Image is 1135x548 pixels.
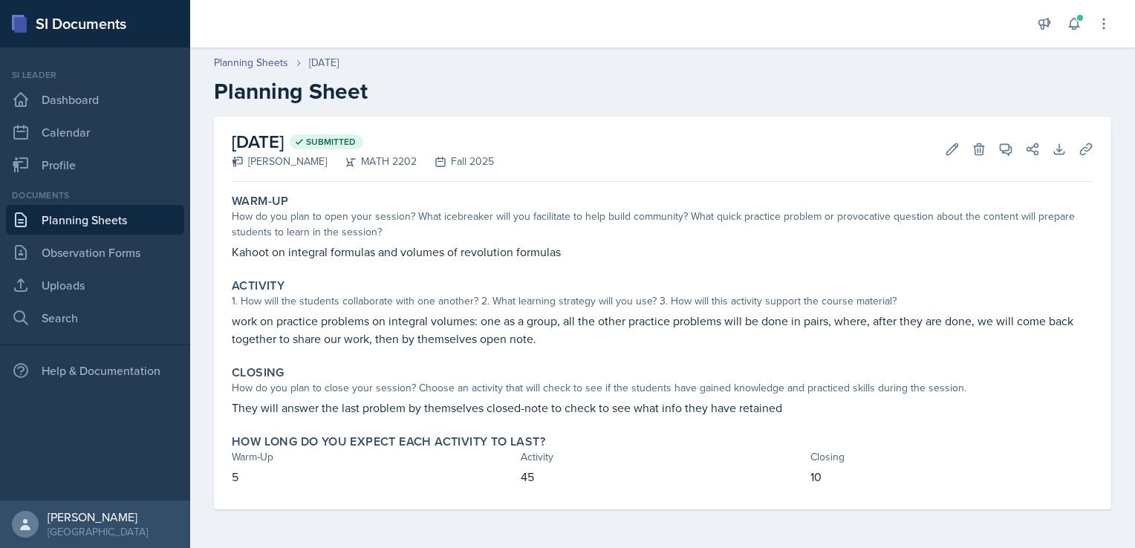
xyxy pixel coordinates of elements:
p: 10 [810,468,1093,486]
a: Calendar [6,117,184,147]
a: Dashboard [6,85,184,114]
div: Activity [521,449,804,465]
label: Warm-Up [232,194,289,209]
a: Profile [6,150,184,180]
div: How do you plan to open your session? What icebreaker will you facilitate to help build community... [232,209,1093,240]
a: Uploads [6,270,184,300]
div: Fall 2025 [417,154,494,169]
span: Submitted [306,136,356,148]
div: Documents [6,189,184,202]
p: work on practice problems on integral volumes: one as a group, all the other practice problems wi... [232,312,1093,348]
label: Activity [232,278,284,293]
div: [DATE] [309,55,339,71]
a: Observation Forms [6,238,184,267]
div: 1. How will the students collaborate with one another? 2. What learning strategy will you use? 3.... [232,293,1093,309]
h2: [DATE] [232,128,494,155]
div: Closing [810,449,1093,465]
div: Help & Documentation [6,356,184,385]
p: Kahoot on integral formulas and volumes of revolution formulas [232,243,1093,261]
div: How do you plan to close your session? Choose an activity that will check to see if the students ... [232,380,1093,396]
label: Closing [232,365,284,380]
div: MATH 2202 [327,154,417,169]
div: Warm-Up [232,449,515,465]
div: [PERSON_NAME] [232,154,327,169]
h2: Planning Sheet [214,78,1111,105]
a: Planning Sheets [6,205,184,235]
div: Si leader [6,68,184,82]
a: Search [6,303,184,333]
a: Planning Sheets [214,55,288,71]
p: 5 [232,468,515,486]
div: [PERSON_NAME] [48,509,148,524]
p: 45 [521,468,804,486]
label: How long do you expect each activity to last? [232,434,545,449]
div: [GEOGRAPHIC_DATA] [48,524,148,539]
p: They will answer the last problem by themselves closed-note to check to see what info they have r... [232,399,1093,417]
